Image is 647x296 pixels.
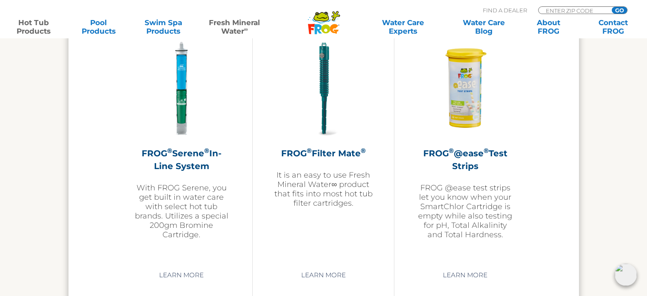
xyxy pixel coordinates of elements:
[9,18,59,35] a: Hot TubProducts
[545,7,602,14] input: Zip Code Form
[132,183,231,239] p: With FROG Serene, you get built in water care with select hot tub brands. Utilizes a special 200g...
[132,40,231,138] img: serene-inline-300x300.png
[449,147,454,155] sup: ®
[416,147,515,172] h2: FROG @ease Test Strips
[203,18,266,35] a: Fresh MineralWater∞
[612,7,627,14] input: GO
[132,40,231,261] a: FROG®Serene®In-Line SystemWith FROG Serene, you get built in water care with select hot tub brand...
[484,147,489,155] sup: ®
[615,264,637,286] img: openIcon
[132,147,231,172] h2: FROG Serene In-Line System
[167,147,172,155] sup: ®
[244,26,248,32] sup: ∞
[483,6,527,14] p: Find A Dealer
[274,40,373,261] a: FROG®Filter Mate®It is an easy to use Fresh Mineral Water∞ product that fits into most hot tub fi...
[149,267,214,283] a: Learn More
[274,40,373,138] img: hot-tub-product-filter-frog-300x300.png
[416,183,515,239] p: FROG @ease test strips let you know when your SmartChlor Cartridge is empty while also testing fo...
[362,18,444,35] a: Water CareExperts
[433,267,497,283] a: Learn More
[73,18,123,35] a: PoolProducts
[523,18,573,35] a: AboutFROG
[416,40,515,138] img: FROG-@ease-TS-Bottle-300x300.png
[204,147,209,155] sup: ®
[138,18,188,35] a: Swim SpaProducts
[360,147,365,155] sup: ®
[306,147,311,155] sup: ®
[416,40,515,261] a: FROG®@ease®Test StripsFROG @ease test strips let you know when your SmartChlor Cartridge is empty...
[588,18,638,35] a: ContactFROG
[459,18,509,35] a: Water CareBlog
[291,267,355,283] a: Learn More
[274,147,373,160] h2: FROG Filter Mate
[274,170,373,208] p: It is an easy to use Fresh Mineral Water∞ product that fits into most hot tub filter cartridges.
